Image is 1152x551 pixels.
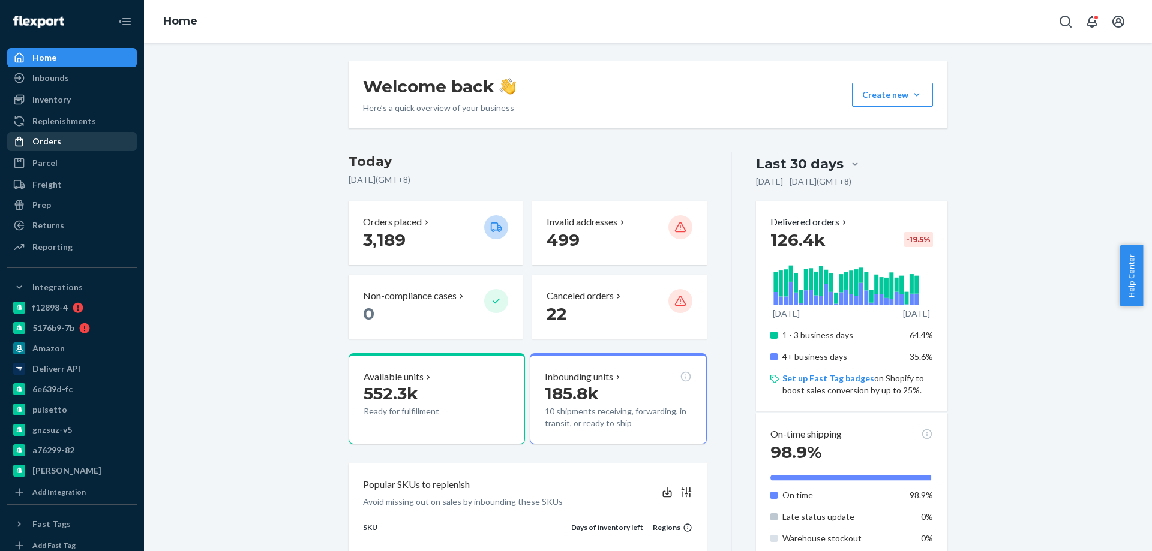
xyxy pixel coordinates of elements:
[363,478,470,492] p: Popular SKUs to replenish
[921,511,933,522] span: 0%
[32,518,71,530] div: Fast Tags
[7,48,137,67] a: Home
[32,52,56,64] div: Home
[363,289,457,303] p: Non-compliance cases
[32,302,68,314] div: f12898-4
[532,275,706,339] button: Canceled orders 22
[32,72,69,84] div: Inbounds
[363,76,516,97] h1: Welcome back
[7,400,137,419] a: pulsetto
[1080,10,1104,34] button: Open notifications
[7,359,137,378] a: Deliverr API
[545,370,613,384] p: Inbounding units
[32,444,74,456] div: a76299-82
[163,14,197,28] a: Home
[756,155,844,173] div: Last 30 days
[349,201,523,265] button: Orders placed 3,189
[7,461,137,480] a: [PERSON_NAME]
[32,179,62,191] div: Freight
[364,370,424,384] p: Available units
[773,308,800,320] p: [DATE]
[1054,10,1078,34] button: Open Search Box
[7,216,137,235] a: Returns
[782,329,901,341] p: 1 - 3 business days
[547,303,567,324] span: 22
[32,383,73,395] div: 6e639d-fc
[7,132,137,151] a: Orders
[547,289,614,303] p: Canceled orders
[903,308,930,320] p: [DATE]
[547,215,617,229] p: Invalid addresses
[532,201,706,265] button: Invalid addresses 499
[363,522,571,543] th: SKU
[32,241,73,253] div: Reporting
[363,303,374,324] span: 0
[545,405,691,429] p: 10 shipments receiving, forwarding, in transit, or ready to ship
[7,112,137,131] a: Replenishments
[349,275,523,339] button: Non-compliance cases 0
[643,522,692,532] div: Regions
[7,298,137,317] a: f12898-4
[770,215,849,229] button: Delivered orders
[770,230,826,250] span: 126.4k
[32,404,67,415] div: pulsetto
[7,380,137,399] a: 6e639d-fc
[7,339,137,358] a: Amazon
[32,465,101,477] div: [PERSON_NAME]
[13,16,64,28] img: Flexport logo
[32,363,80,375] div: Deliverr API
[32,281,83,293] div: Integrations
[7,485,137,499] a: Add Integration
[349,152,707,171] h3: Today
[7,441,137,460] a: a76299-82
[363,215,422,229] p: Orders placed
[363,496,563,508] p: Avoid missing out on sales by inbounding these SKUs
[904,232,933,247] div: -19.5 %
[499,78,516,95] img: hand-wave emoji
[1120,245,1143,306] button: Help Center
[7,420,137,439] a: gnzsuz-v5
[7,278,137,297] button: Integrations
[7,153,137,173] a: Parcel
[349,174,707,186] p: [DATE] ( GMT+8 )
[782,511,901,523] p: Late status update
[7,68,137,88] a: Inbounds
[7,175,137,194] a: Freight
[32,322,74,334] div: 5176b9-7b
[7,237,137,257] a: Reporting
[910,330,933,340] span: 64.4%
[530,353,706,444] button: Inbounding units185.8k10 shipments receiving, forwarding, in transit, or ready to ship
[7,195,137,215] a: Prep
[1106,10,1130,34] button: Open account menu
[770,442,822,462] span: 98.9%
[32,342,65,354] div: Amazon
[349,353,525,444] button: Available units552.3kReady for fulfillment
[7,514,137,534] button: Fast Tags
[545,383,599,404] span: 185.8k
[910,490,933,500] span: 98.9%
[32,199,51,211] div: Prep
[921,533,933,543] span: 0%
[782,373,874,383] a: Set up Fast Tag badges
[154,4,207,39] ol: breadcrumbs
[32,157,58,169] div: Parcel
[363,102,516,114] p: Here’s a quick overview of your business
[32,115,96,127] div: Replenishments
[782,372,933,396] p: on Shopify to boost sales conversion by up to 25%.
[32,219,64,231] div: Returns
[910,351,933,362] span: 35.6%
[756,176,851,188] p: [DATE] - [DATE] ( GMT+8 )
[32,487,86,497] div: Add Integration
[32,94,71,106] div: Inventory
[7,318,137,338] a: 5176b9-7b
[7,90,137,109] a: Inventory
[782,532,901,544] p: Warehouse stockout
[364,383,418,404] span: 552.3k
[32,424,72,436] div: gnzsuz-v5
[571,522,643,543] th: Days of inventory left
[113,10,137,34] button: Close Navigation
[32,136,61,147] div: Orders
[770,427,842,441] p: On-time shipping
